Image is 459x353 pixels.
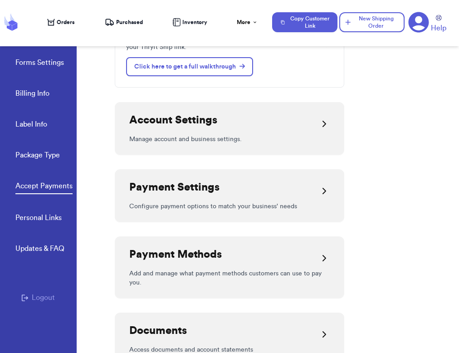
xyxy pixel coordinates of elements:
a: Billing Info [15,88,49,101]
a: Purchased [105,18,143,27]
p: Manage account and business settings. [129,135,330,144]
a: Personal Links [15,212,62,225]
span: Help [431,23,446,34]
span: Inventory [182,19,207,26]
a: Orders [47,19,75,26]
p: Add and manage what payment methods customers can use to pay you. [129,269,330,287]
p: Configure payment options to match your business' needs [129,202,330,211]
h2: Documents [129,324,187,338]
a: Package Type [15,150,60,162]
button: Logout [21,292,55,303]
a: Accept Payments [15,181,73,194]
span: Purchased [116,19,143,26]
h2: Payment Methods [129,247,222,262]
a: Updates & FAQ [15,243,64,256]
h2: Payment Settings [129,180,220,195]
span: Orders [57,19,75,26]
button: New Shipping Order [339,12,405,32]
a: Label Info [15,119,47,132]
a: Click here to get a full walkthrough [126,57,253,76]
h2: Account Settings [129,113,217,127]
button: Copy Customer Link [272,12,337,32]
a: Help [431,15,446,34]
p: Click here to get a full walkthrough [134,62,245,71]
a: Forms Settings [15,57,64,70]
div: More [237,19,258,26]
a: Inventory [172,18,207,26]
div: Updates & FAQ [15,243,64,254]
